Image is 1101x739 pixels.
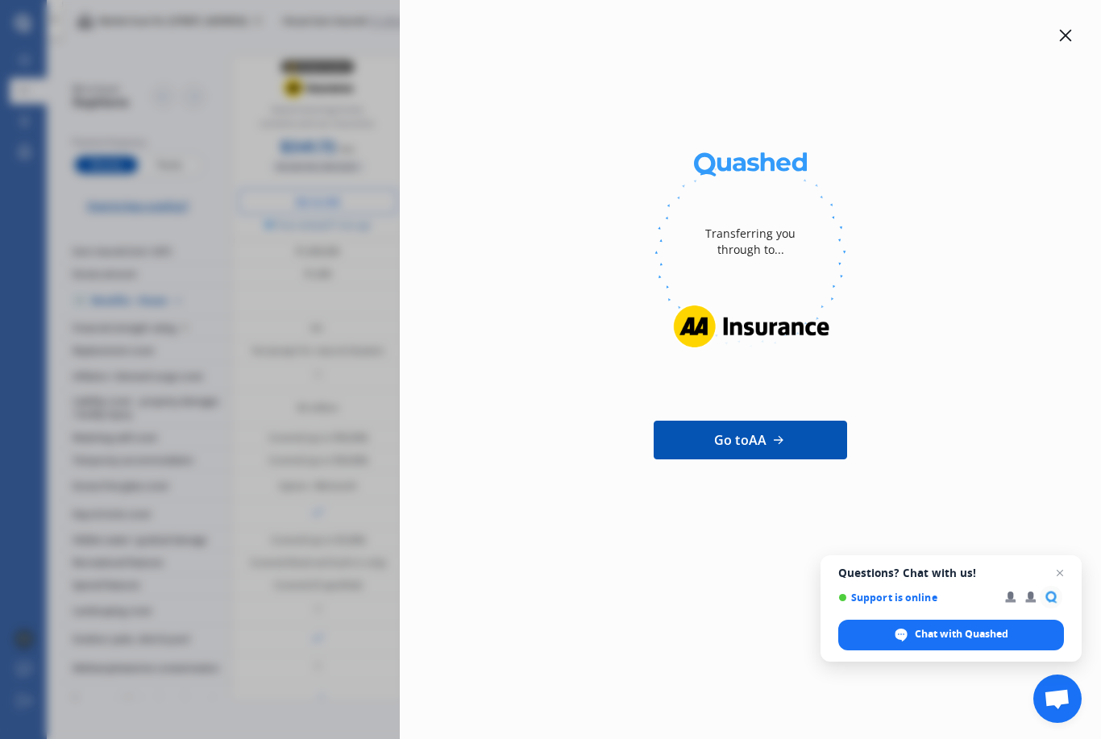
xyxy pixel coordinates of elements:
div: Chat with Quashed [838,620,1064,650]
a: Go toAA [654,421,847,459]
span: Questions? Chat with us! [838,567,1064,579]
span: Close chat [1050,563,1070,583]
img: AA.webp [654,290,846,363]
span: Chat with Quashed [915,627,1008,641]
span: Go to AA [714,430,767,450]
span: Support is online [838,592,994,604]
div: Transferring you through to... [686,193,815,290]
div: Open chat [1033,675,1082,723]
